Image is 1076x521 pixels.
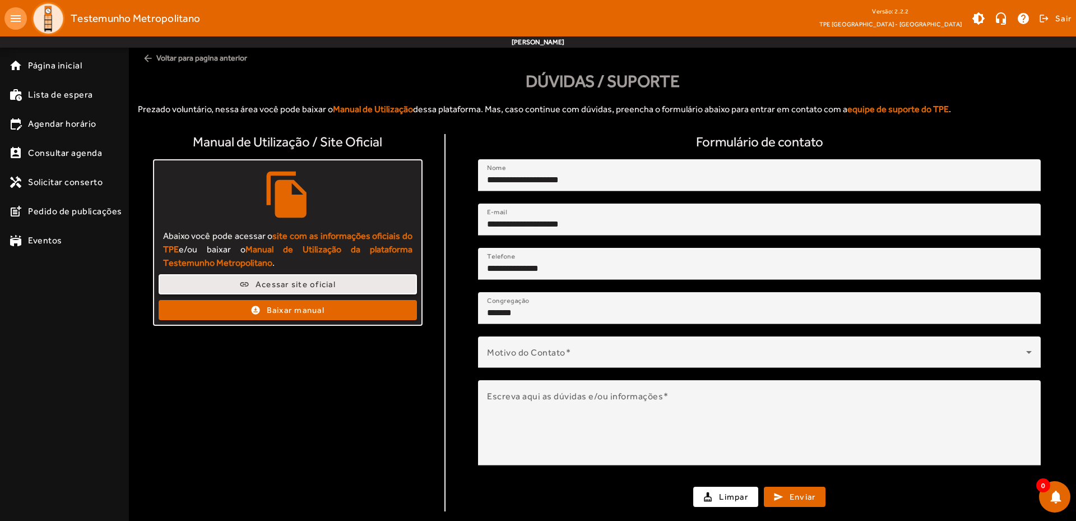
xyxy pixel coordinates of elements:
[159,274,417,294] button: Acessar site oficial
[9,234,22,247] mat-icon: stadium
[1055,10,1072,27] span: Sair
[764,487,826,507] button: Enviar
[28,59,82,72] span: Página inicial
[487,164,506,172] mat-label: Nome
[819,19,962,30] span: TPE [GEOGRAPHIC_DATA] - [GEOGRAPHIC_DATA]
[333,104,413,114] strong: Manual de Utilização
[267,304,324,317] span: Baixar manual
[163,244,412,268] strong: Manual de Utilização da plataforma Testemunho Metropolitano
[159,300,417,320] button: Baixar manual
[9,59,22,72] mat-icon: home
[487,390,663,401] mat-label: Escreva aqui as dúvidas e/ou informações
[27,2,200,35] a: Testemunho Metropolitano
[487,208,507,216] mat-label: E-mail
[163,229,412,270] p: Abaixo você pode acessar o e/ou baixar o .
[28,88,93,102] span: Lista de espera
[819,4,962,19] div: Versão: 2.2.2
[138,48,1067,68] span: Voltar para pagina anterior
[142,53,154,64] mat-icon: arrow_back
[28,146,102,160] span: Consultar agenda
[1037,10,1072,27] button: Sair
[256,278,336,291] span: Acessar site oficial
[693,487,758,507] button: Limpar
[138,68,1067,94] div: Dúvidas / Suporte
[790,491,816,504] span: Enviar
[31,2,65,35] img: Logo TPE
[719,491,748,504] span: Limpar
[487,347,565,357] mat-label: Motivo do Contato
[259,169,316,225] mat-icon: file_copy
[9,88,22,102] mat-icon: work_history
[28,234,62,247] span: Eventos
[9,146,22,160] mat-icon: perm_contact_calendar
[163,230,412,255] strong: site com as informações oficiais do TPE
[28,205,122,218] span: Pedido de publicações
[487,252,515,260] mat-label: Telefone
[138,94,1067,125] div: Prezado voluntário, nessa área você pode baixar o dessa plataforma. Mas, caso continue com dúvida...
[9,117,22,131] mat-icon: edit_calendar
[1036,478,1050,492] span: 0
[4,7,27,30] mat-icon: menu
[9,205,22,218] mat-icon: post_add
[9,176,22,189] mat-icon: handyman
[71,10,200,27] span: Testemunho Metropolitano
[28,117,96,131] span: Agendar horário
[847,104,949,114] strong: equipe de suporte do TPE
[193,134,382,150] h4: Manual de Utilização / Site Oficial
[28,176,103,189] span: Solicitar conserto
[452,134,1067,150] h4: Formulário de contato
[487,297,529,305] mat-label: Congregação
